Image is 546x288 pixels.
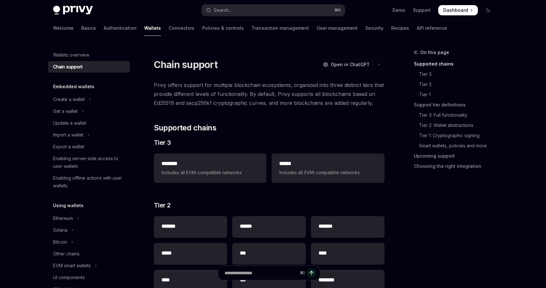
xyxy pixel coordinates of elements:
[53,6,93,15] img: dark logo
[307,269,316,277] button: Send message
[414,79,498,90] a: Tier 2
[331,61,370,68] span: Open in ChatGPT
[414,161,498,171] a: Choosing the right integration
[81,20,96,36] a: Basics
[144,20,161,36] a: Wallets
[365,20,384,36] a: Security
[53,119,86,127] div: Update a wallet
[53,174,126,190] div: Enabling offline actions with user wallets
[53,238,67,246] div: Bitcoin
[414,59,498,69] a: Supported chains
[417,20,447,36] a: API reference
[48,153,130,172] a: Enabling server-side access to user wallets
[48,105,130,117] button: Toggle Get a wallet section
[154,153,266,183] a: **** ***Includes all EVM-compatible networks
[334,8,341,13] span: ⌘ K
[414,141,498,151] a: Smart wallets, policies and more
[414,151,498,161] a: Upcoming support
[53,131,83,139] div: Import a wallet
[414,69,498,79] a: Tier 3
[53,83,94,90] h5: Embedded wallets
[154,123,216,133] span: Supported chains
[48,129,130,141] button: Toggle Import a wallet section
[317,20,358,36] a: User management
[48,117,130,129] a: Update a wallet
[53,262,91,269] div: EVM smart wallets
[48,272,130,283] a: UI components
[414,130,498,141] a: Tier 1: Cryptographic signing
[413,7,431,13] a: Support
[48,49,130,61] a: Wallets overview
[154,59,218,70] h1: Chain support
[48,213,130,224] button: Toggle Ethereum section
[48,236,130,248] button: Toggle Bitcoin section
[48,224,130,236] button: Toggle Solana section
[53,214,73,222] div: Ethereum
[48,141,130,152] a: Export a wallet
[53,107,78,115] div: Get a wallet
[48,260,130,271] button: Toggle EVM smart wallets section
[214,6,232,14] div: Search...
[53,274,85,281] div: UI components
[392,7,405,13] a: Demo
[272,153,384,183] a: **** *Includes all SVM-compatible networks
[48,61,130,73] a: Chain support
[202,20,244,36] a: Policies & controls
[48,248,130,260] a: Other chains
[414,90,498,100] a: Tier 1
[53,20,74,36] a: Welcome
[48,94,130,105] button: Toggle Create a wallet section
[104,20,137,36] a: Authentication
[169,20,194,36] a: Connectors
[438,5,478,15] a: Dashboard
[53,155,126,170] div: Enabling server-side access to user wallets
[443,7,468,13] span: Dashboard
[414,120,498,130] a: Tier 2: Wallet abstractions
[414,110,498,120] a: Tier 3: Full functionality
[53,51,89,59] div: Wallets overview
[154,81,384,107] span: Privy offers support for multiple blockchain ecosystems, organized into three distinct tiers that...
[154,138,171,147] span: Tier 3
[154,201,171,210] span: Tier 2
[53,96,85,103] div: Create a wallet
[483,5,493,15] button: Toggle dark mode
[279,169,376,176] span: Includes all SVM-compatible networks
[251,20,309,36] a: Transaction management
[391,20,409,36] a: Recipes
[48,172,130,191] a: Enabling offline actions with user wallets
[202,4,345,16] button: Open search
[225,266,297,280] input: Ask a question...
[420,49,449,56] span: On this page
[53,143,84,151] div: Export a wallet
[53,202,83,209] h5: Using wallets
[53,226,67,234] div: Solana
[53,63,83,71] div: Chain support
[319,59,374,70] button: Open in ChatGPT
[414,100,498,110] a: Support tier definitions
[53,250,80,258] div: Other chains
[162,169,259,176] span: Includes all EVM-compatible networks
